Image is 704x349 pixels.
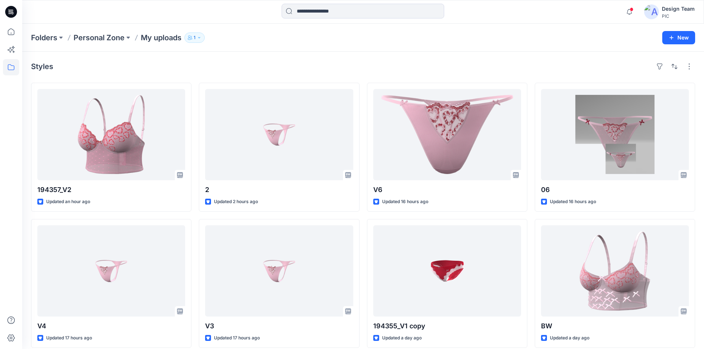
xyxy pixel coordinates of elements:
[37,185,185,195] p: 194357_V2
[541,225,689,317] a: BW
[37,89,185,180] a: 194357_V2
[205,225,353,317] a: V3
[141,32,181,43] p: My uploads
[644,4,659,19] img: avatar
[194,34,195,42] p: 1
[373,89,521,180] a: V6
[214,334,260,342] p: Updated 17 hours ago
[541,89,689,180] a: 06
[662,31,695,44] button: New
[214,198,258,206] p: Updated 2 hours ago
[662,4,695,13] div: Design Team
[541,185,689,195] p: 06
[382,198,428,206] p: Updated 16 hours ago
[46,334,92,342] p: Updated 17 hours ago
[46,198,90,206] p: Updated an hour ago
[550,334,589,342] p: Updated a day ago
[382,334,422,342] p: Updated a day ago
[550,198,596,206] p: Updated 16 hours ago
[373,225,521,317] a: 194355_V1 copy
[205,89,353,180] a: 2
[205,321,353,331] p: V3
[373,321,521,331] p: 194355_V1 copy
[37,225,185,317] a: V4
[37,321,185,331] p: V4
[662,13,695,19] div: PIC
[373,185,521,195] p: V6
[74,32,125,43] a: Personal Zone
[205,185,353,195] p: 2
[184,32,205,43] button: 1
[31,32,57,43] a: Folders
[541,321,689,331] p: BW
[31,62,53,71] h4: Styles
